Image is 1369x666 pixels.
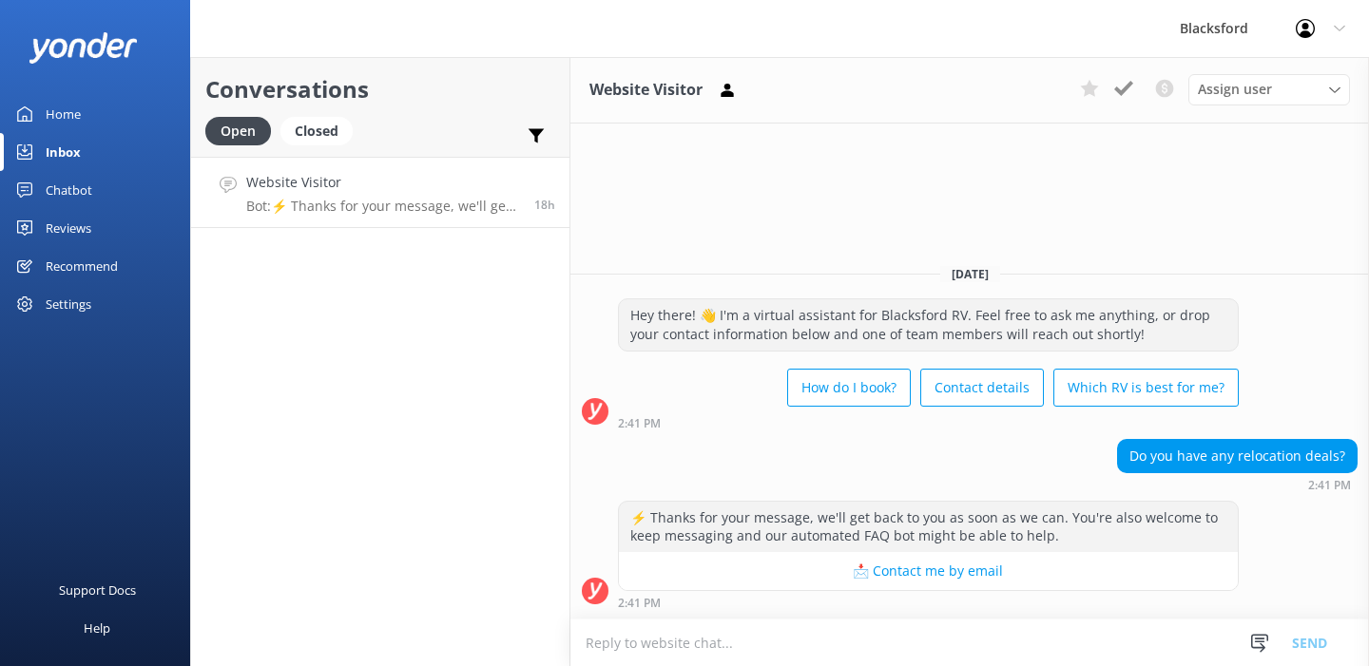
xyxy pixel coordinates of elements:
[1308,480,1351,491] strong: 2:41 PM
[618,416,1239,429] div: Sep 22 2025 03:41pm (UTC -06:00) America/Chihuahua
[280,120,362,141] a: Closed
[246,198,520,215] p: Bot: ⚡ Thanks for your message, we'll get back to you as soon as we can. You're also welcome to k...
[205,117,271,145] div: Open
[1053,369,1239,407] button: Which RV is best for me?
[589,78,703,103] h3: Website Visitor
[46,95,81,133] div: Home
[618,596,1239,609] div: Sep 22 2025 03:41pm (UTC -06:00) America/Chihuahua
[46,133,81,171] div: Inbox
[46,171,92,209] div: Chatbot
[787,369,911,407] button: How do I book?
[619,552,1238,590] button: 📩 Contact me by email
[1118,440,1357,472] div: Do you have any relocation deals?
[940,266,1000,282] span: [DATE]
[29,32,138,64] img: yonder-white-logo.png
[46,209,91,247] div: Reviews
[59,571,136,609] div: Support Docs
[84,609,110,647] div: Help
[191,157,569,228] a: Website VisitorBot:⚡ Thanks for your message, we'll get back to you as soon as we can. You're als...
[280,117,353,145] div: Closed
[46,247,118,285] div: Recommend
[920,369,1044,407] button: Contact details
[1117,478,1358,491] div: Sep 22 2025 03:41pm (UTC -06:00) America/Chihuahua
[1188,74,1350,105] div: Assign User
[618,418,661,429] strong: 2:41 PM
[205,71,555,107] h2: Conversations
[618,598,661,609] strong: 2:41 PM
[619,299,1238,350] div: Hey there! 👋 I'm a virtual assistant for Blacksford RV. Feel free to ask me anything, or drop you...
[619,502,1238,552] div: ⚡ Thanks for your message, we'll get back to you as soon as we can. You're also welcome to keep m...
[205,120,280,141] a: Open
[246,172,520,193] h4: Website Visitor
[534,197,555,213] span: Sep 22 2025 03:41pm (UTC -06:00) America/Chihuahua
[46,285,91,323] div: Settings
[1198,79,1272,100] span: Assign user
